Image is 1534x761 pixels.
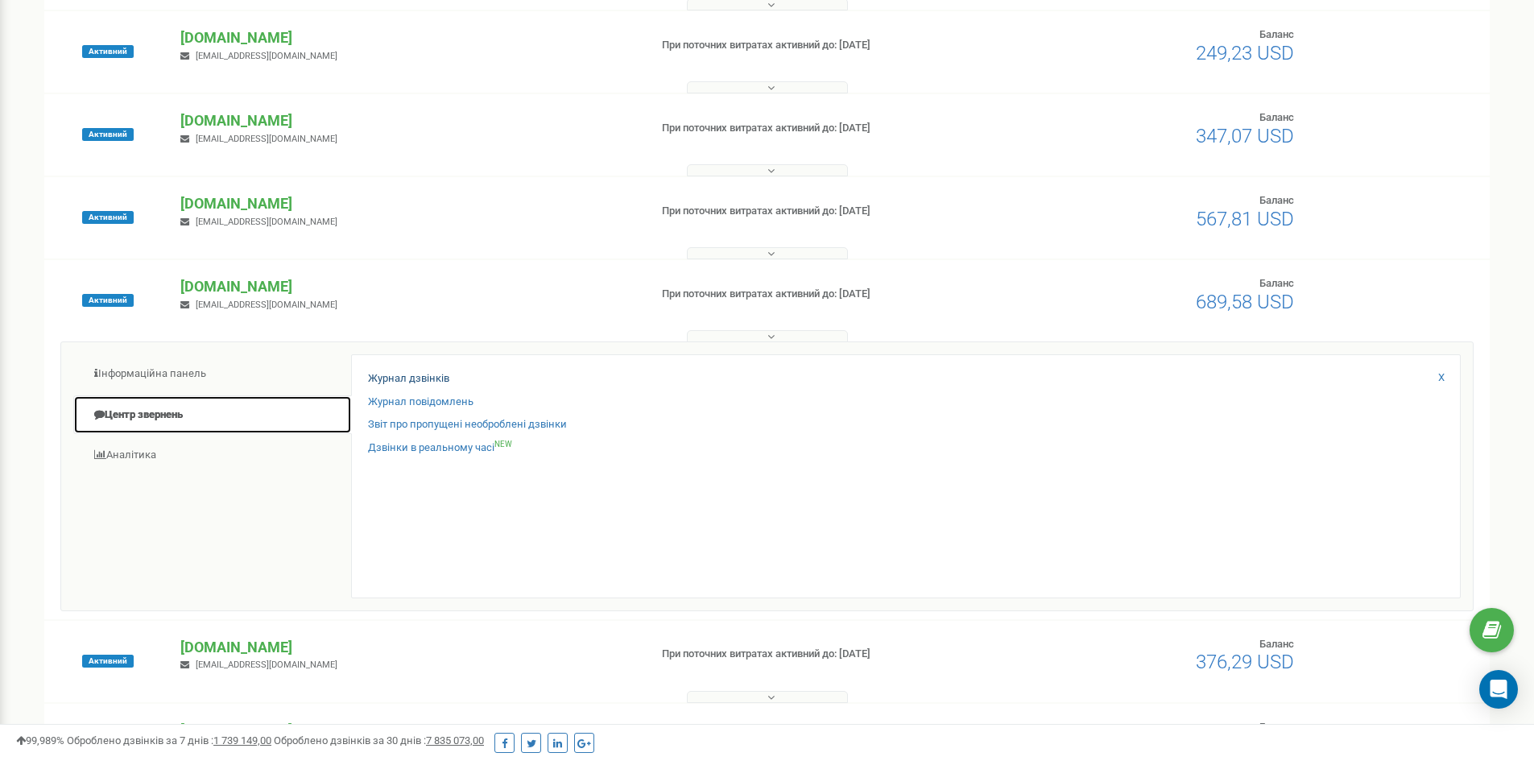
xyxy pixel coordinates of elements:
span: Баланс [1259,111,1294,123]
p: [DOMAIN_NAME] [180,110,635,131]
span: 689,58 USD [1196,291,1294,313]
p: При поточних витратах активний до: [DATE] [662,287,997,302]
span: Оброблено дзвінків за 30 днів : [274,734,484,747]
span: Баланс [1259,194,1294,206]
span: [EMAIL_ADDRESS][DOMAIN_NAME] [196,660,337,670]
p: При поточних витратах активний до: [DATE] [662,38,997,53]
span: [EMAIL_ADDRESS][DOMAIN_NAME] [196,300,337,310]
span: 99,989% [16,734,64,747]
a: X [1438,370,1445,386]
p: [DOMAIN_NAME] [180,276,635,297]
u: 7 835 073,00 [426,734,484,747]
u: 1 739 149,00 [213,734,271,747]
p: [DOMAIN_NAME] [180,720,635,741]
span: Активний [82,294,134,307]
p: [DOMAIN_NAME] [180,193,635,214]
span: [EMAIL_ADDRESS][DOMAIN_NAME] [196,217,337,227]
span: 347,07 USD [1196,125,1294,147]
a: Аналiтика [73,436,352,475]
span: 376,29 USD [1196,651,1294,673]
span: Оброблено дзвінків за 7 днів : [67,734,271,747]
span: 249,23 USD [1196,42,1294,64]
span: Баланс [1259,277,1294,289]
span: Активний [82,45,134,58]
span: 567,81 USD [1196,208,1294,230]
span: Баланс [1259,28,1294,40]
span: Активний [82,655,134,668]
p: [DOMAIN_NAME] [180,637,635,658]
span: Баланс [1259,721,1294,733]
span: [EMAIL_ADDRESS][DOMAIN_NAME] [196,51,337,61]
a: Інформаційна панель [73,354,352,394]
p: При поточних витратах активний до: [DATE] [662,121,997,136]
a: Дзвінки в реальному часіNEW [368,440,512,456]
div: Open Intercom Messenger [1479,670,1518,709]
span: Активний [82,128,134,141]
sup: NEW [494,440,512,449]
span: Активний [82,211,134,224]
a: Звіт про пропущені необроблені дзвінки [368,417,567,432]
span: [EMAIL_ADDRESS][DOMAIN_NAME] [196,134,337,144]
p: При поточних витратах активний до: [DATE] [662,204,997,219]
a: Журнал повідомлень [368,395,473,410]
span: Баланс [1259,638,1294,650]
a: Журнал дзвінків [368,371,449,387]
p: [DOMAIN_NAME] [180,27,635,48]
a: Центр звернень [73,395,352,435]
p: При поточних витратах активний до: [DATE] [662,647,997,662]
